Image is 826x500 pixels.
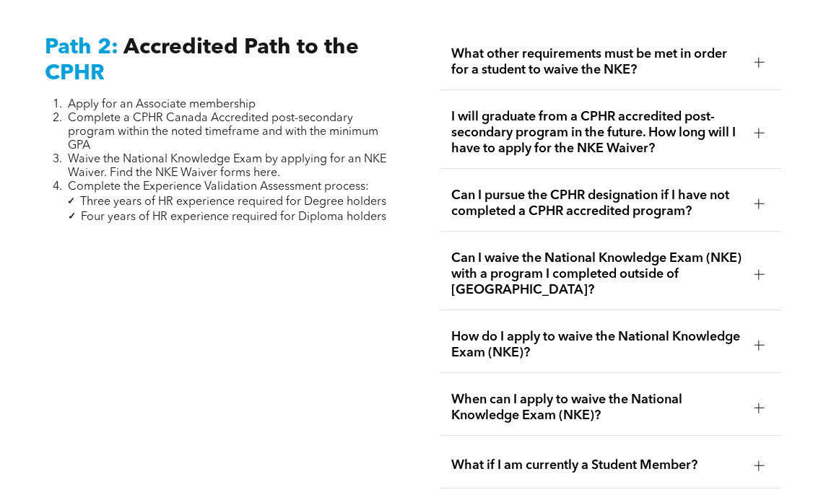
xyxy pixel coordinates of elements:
span: Apply for an Associate membership [68,99,256,110]
span: Can I waive the National Knowledge Exam (NKE) with a program I completed outside of [GEOGRAPHIC_D... [451,250,742,298]
span: Accredited Path to the [123,37,359,58]
span: Three years of HR experience required for Degree holders [80,196,386,208]
span: Path 2: [45,37,118,58]
span: When can I apply to waive the National Knowledge Exam (NKE)? [451,392,742,424]
span: I will graduate from a CPHR accredited post-secondary program in the future. How long will I have... [451,109,742,157]
span: CPHR [45,63,105,84]
span: Complete a CPHR Canada Accredited post-secondary program within the noted timeframe and with the ... [68,113,378,152]
span: What if I am currently a Student Member? [451,457,742,473]
span: Can I pursue the CPHR designation if I have not completed a CPHR accredited program? [451,188,742,219]
span: Four years of HR experience required for Diploma holders [81,211,386,223]
span: Waive the National Knowledge Exam by applying for an NKE Waiver. Find the NKE Waiver forms here. [68,154,386,179]
span: What other requirements must be met in order for a student to waive the NKE? [451,46,742,78]
span: How do I apply to waive the National Knowledge Exam (NKE)? [451,329,742,361]
span: Complete the Experience Validation Assessment process: [68,181,369,193]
